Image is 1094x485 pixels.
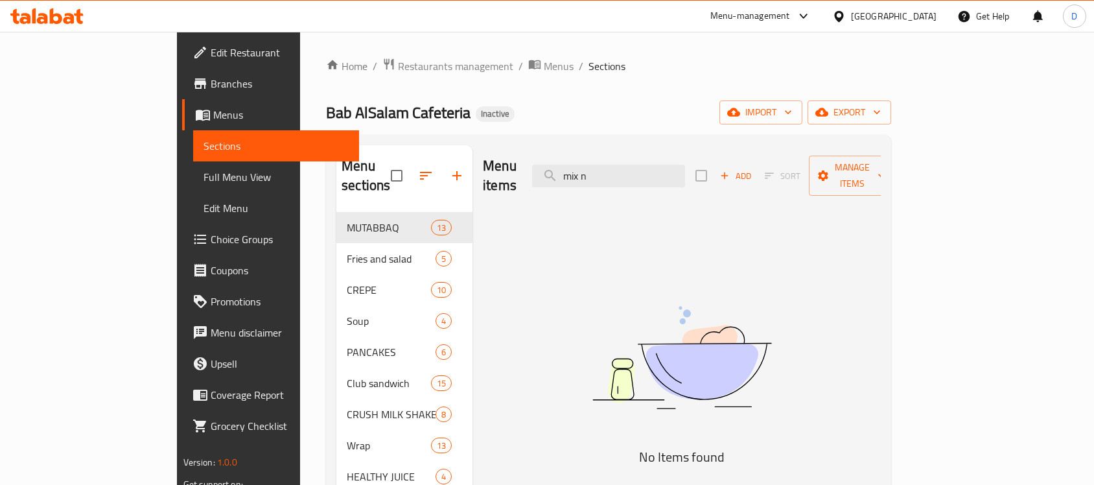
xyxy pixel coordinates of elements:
span: 13 [432,222,451,234]
span: Promotions [211,294,349,309]
span: Soup [347,313,436,329]
span: MUTABBAQ [347,220,431,235]
div: CRUSH MILK SHAKE8 [336,399,472,430]
li: / [518,58,523,74]
span: 5 [436,253,451,265]
button: Add section [441,160,472,191]
a: Grocery Checklist [182,410,360,442]
li: / [579,58,583,74]
div: MUTABBAQ13 [336,212,472,243]
a: Coverage Report [182,379,360,410]
a: Menus [528,58,574,75]
span: Version: [183,454,215,471]
span: PANCAKES [347,344,436,360]
a: Menu disclaimer [182,317,360,348]
span: Grocery Checklist [211,418,349,434]
span: Edit Menu [204,200,349,216]
a: Choice Groups [182,224,360,255]
h5: No Items found [520,447,844,467]
h2: Menu items [483,156,517,195]
div: CREPE10 [336,274,472,305]
span: Edit Restaurant [211,45,349,60]
span: Sections [588,58,625,74]
span: Restaurants management [398,58,513,74]
span: CRUSH MILK SHAKE [347,407,436,422]
span: Menus [213,107,349,123]
button: Manage items [809,156,896,196]
a: Promotions [182,286,360,317]
div: Fries and salad5 [336,243,472,274]
span: 8 [436,408,451,421]
span: Club sandwich [347,375,431,391]
div: Club sandwich15 [336,368,472,399]
span: export [818,104,881,121]
button: export [808,101,891,124]
span: 13 [432,440,451,452]
span: Add [718,169,753,183]
span: Fries and salad [347,251,436,266]
span: Menu disclaimer [211,325,349,340]
a: Coupons [182,255,360,286]
div: Menu-management [710,8,790,24]
h2: Menu sections [342,156,391,195]
span: Choice Groups [211,231,349,247]
img: dish.svg [520,272,844,444]
span: 6 [436,346,451,359]
a: Branches [182,68,360,99]
span: Manage items [819,160,885,192]
span: 4 [436,315,451,327]
span: Upsell [211,356,349,372]
span: Full Menu View [204,169,349,185]
span: Wrap [347,438,431,453]
span: 1.0.0 [217,454,237,471]
div: PANCAKES6 [336,337,472,368]
span: Menus [544,58,574,74]
a: Sections [193,130,360,161]
span: Coupons [211,263,349,278]
span: D [1071,9,1077,23]
div: Wrap13 [336,430,472,461]
span: Coverage Report [211,387,349,403]
span: Inactive [476,108,515,119]
span: Bab AlSalam Cafeteria [326,98,471,127]
span: 4 [436,471,451,483]
nav: breadcrumb [326,58,891,75]
input: search [532,165,685,187]
span: 15 [432,377,451,390]
a: Menus [182,99,360,130]
div: items [436,407,452,422]
span: Sections [204,138,349,154]
a: Restaurants management [382,58,513,75]
a: Full Menu View [193,161,360,193]
span: Branches [211,76,349,91]
a: Edit Menu [193,193,360,224]
span: Sort sections [410,160,441,191]
span: 10 [432,284,451,296]
span: import [730,104,792,121]
span: HEALTHY JUICE [347,469,436,484]
a: Edit Restaurant [182,37,360,68]
div: [GEOGRAPHIC_DATA] [851,9,937,23]
button: import [719,101,802,124]
a: Upsell [182,348,360,379]
span: CREPE [347,282,431,298]
li: / [373,58,377,74]
button: Add [715,166,756,186]
div: Soup4 [336,305,472,337]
